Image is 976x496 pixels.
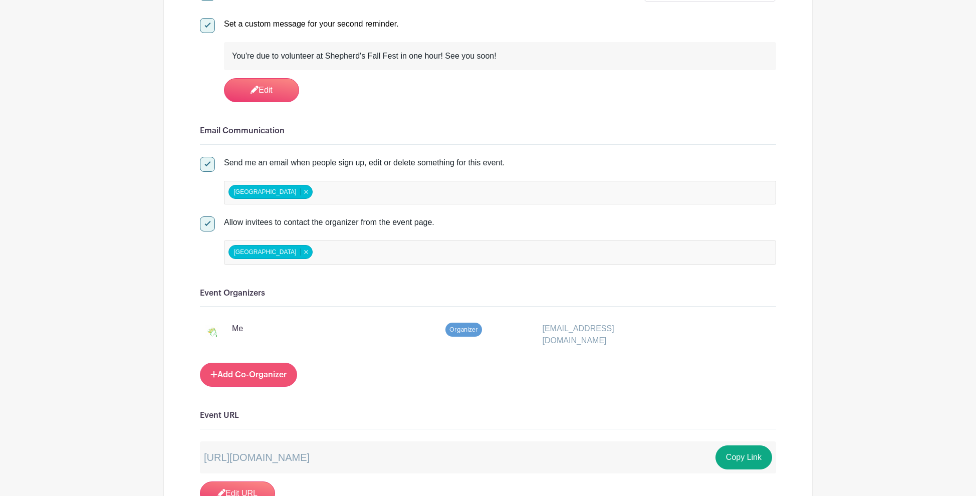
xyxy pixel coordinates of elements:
[204,323,220,339] img: Screen%20Shot%202023-09-28%20at%203.51.11%20PM.png
[200,126,776,136] h6: Email Communication
[224,78,299,102] a: Edit
[224,157,776,169] div: Send me an email when people sign up, edit or delete something for this event.
[200,20,399,28] a: Set a custom message for your second reminder.
[224,18,399,30] div: Set a custom message for your second reminder.
[228,185,313,199] div: [GEOGRAPHIC_DATA]
[300,249,312,256] button: Remove item: '171308'
[315,245,403,260] input: false
[315,185,319,200] input: false
[232,323,243,335] p: Me
[200,411,776,420] h6: Event URL
[537,323,682,347] div: [EMAIL_ADDRESS][DOMAIN_NAME]
[200,289,776,298] h6: Event Organizers
[200,363,297,387] a: Add Co-Organizer
[232,50,768,62] div: You're due to volunteer at Shepherd's Fall Fest in one hour! See you soon!
[715,445,772,469] button: Copy Link
[300,188,312,195] button: Remove item: '171308'
[228,245,313,259] div: [GEOGRAPHIC_DATA]
[204,450,310,465] p: [URL][DOMAIN_NAME]
[445,323,482,337] span: Organizer
[224,216,776,228] div: Allow invitees to contact the organizer from the event page.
